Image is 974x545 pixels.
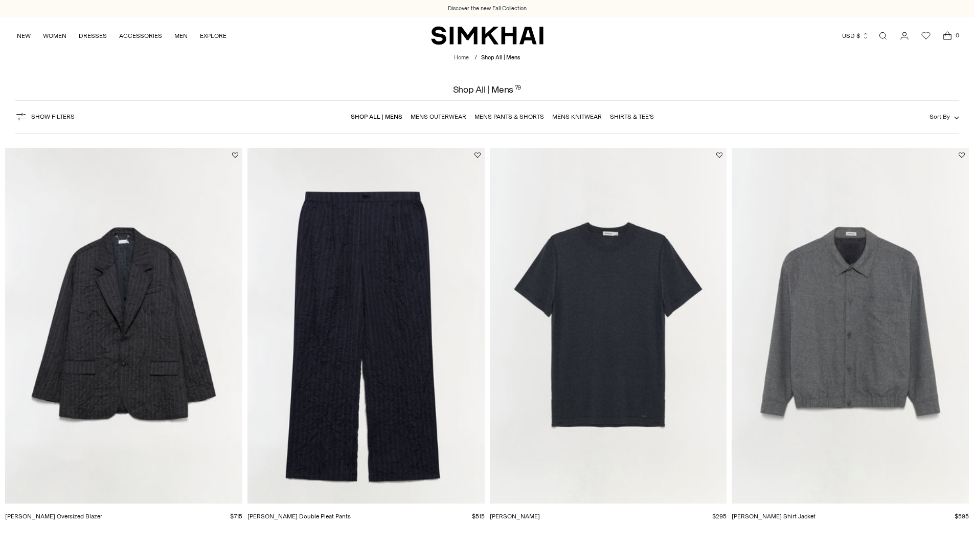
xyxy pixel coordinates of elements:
div: / [474,54,477,62]
span: Shop All | Mens [481,54,520,61]
a: Open search modal [873,26,893,46]
button: Show Filters [15,108,75,125]
a: Shirts & Tee's [610,113,654,120]
span: Show Filters [31,113,75,120]
a: EXPLORE [200,25,226,47]
button: Add to Wishlist [959,152,965,158]
span: $715 [230,513,242,520]
button: Sort By [930,111,959,122]
button: Add to Wishlist [716,152,722,158]
a: Open cart modal [937,26,958,46]
a: [PERSON_NAME] Oversized Blazer [5,513,102,520]
a: Wishlist [916,26,936,46]
span: Sort By [930,113,950,120]
a: Mens Pants & Shorts [474,113,544,120]
a: NEW [17,25,31,47]
a: WOMEN [43,25,66,47]
a: Go to the account page [894,26,915,46]
a: Shop All | Mens [351,113,402,120]
a: Home [454,54,469,61]
a: Ernie Blouson Shirt Jacket [732,148,969,504]
a: Mens Outerwear [411,113,466,120]
a: DRESSES [79,25,107,47]
a: SIMKHAI [431,26,543,46]
a: Nathan Tee [490,148,727,504]
span: $515 [472,513,485,520]
h1: Shop All | Mens [453,85,522,94]
a: Peter Oversized Blazer [5,148,242,504]
nav: Linked collections [351,106,654,127]
a: ACCESSORIES [119,25,162,47]
a: MEN [174,25,188,47]
span: $295 [712,513,727,520]
a: [PERSON_NAME] [490,513,540,520]
button: Add to Wishlist [232,152,238,158]
button: USD $ [842,25,869,47]
a: [PERSON_NAME] Shirt Jacket [732,513,816,520]
button: Add to Wishlist [474,152,481,158]
a: Discover the new Fall Collection [448,5,527,13]
span: $595 [955,513,969,520]
a: [PERSON_NAME] Double Pleat Pants [247,513,351,520]
div: 79 [515,85,522,94]
a: Hank Double Pleat Pants [247,148,485,504]
a: Mens Knitwear [552,113,602,120]
span: 0 [953,31,962,40]
nav: breadcrumbs [454,54,520,62]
